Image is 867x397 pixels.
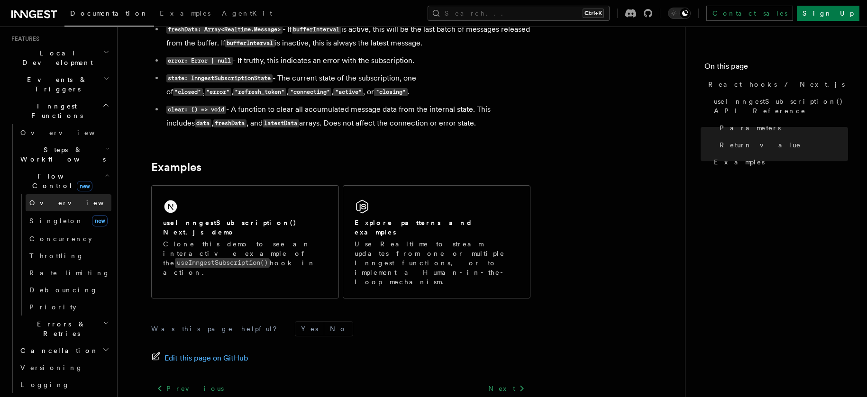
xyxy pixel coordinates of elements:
[668,8,691,19] button: Toggle dark mode
[164,72,530,99] li: - The current state of the subscription, one of , , , , , or .
[17,168,111,194] button: Flow Controlnew
[720,140,801,150] span: Return value
[29,303,76,311] span: Priority
[163,218,327,237] h2: useInngestSubscription() Next.js demo
[8,45,111,71] button: Local Development
[166,26,283,34] code: freshData: Array<Realtime.Message>
[17,141,111,168] button: Steps & Workflows
[706,6,793,21] a: Contact sales
[483,380,530,397] a: Next
[797,6,859,21] a: Sign Up
[20,364,83,371] span: Versioning
[29,286,98,294] span: Debouncing
[26,247,111,264] a: Throttling
[151,324,283,334] p: Was this page helpful?
[216,3,278,26] a: AgentKit
[333,88,363,96] code: "active"
[222,9,272,17] span: AgentKit
[8,98,111,124] button: Inngest Functions
[29,199,127,207] span: Overview
[163,239,327,277] p: Clone this demo to see an interactive example of the hook in action.
[17,319,103,338] span: Errors & Retries
[166,106,226,114] code: clear: () => void
[295,322,324,336] button: Yes
[17,316,111,342] button: Errors & Retries
[26,194,111,211] a: Overview
[716,119,848,136] a: Parameters
[20,129,118,136] span: Overview
[324,322,353,336] button: No
[17,171,104,190] span: Flow Control
[151,185,339,298] a: useInngestSubscription() Next.js demoClone this demo to see an interactive example of theuseInnge...
[151,161,201,174] a: Examples
[355,239,519,287] p: Use Realtime to stream updates from one or multiple Inngest functions, or to implement a Human-in...
[77,181,92,191] span: new
[160,9,210,17] span: Examples
[26,264,111,281] a: Rate limiting
[213,119,246,127] code: freshData
[8,35,39,43] span: Features
[374,88,407,96] code: "closing"
[64,3,154,27] a: Documentation
[164,23,530,50] li: - If is active, this will be the last batch of messages released from the buffer. If is inactive,...
[166,57,233,65] code: error: Error | null
[154,3,216,26] a: Examples
[288,88,331,96] code: "connecting"
[164,54,530,68] li: - If truthy, this indicates an error with the subscription.
[8,71,111,98] button: Events & Triggers
[263,119,299,127] code: latestData
[17,145,106,164] span: Steps & Workflows
[164,352,248,365] span: Edit this page on GitHub
[428,6,610,21] button: Search...Ctrl+K
[26,211,111,230] a: Singletonnew
[8,75,103,94] span: Events & Triggers
[175,258,270,267] code: useInngestSubscription()
[151,380,229,397] a: Previous
[292,26,341,34] code: bufferInterval
[704,61,848,76] h4: On this page
[17,342,111,359] button: Cancellation
[710,153,848,171] a: Examples
[151,352,248,365] a: Edit this page on GitHub
[166,74,273,82] code: state: InngestSubscriptionState
[29,252,84,260] span: Throttling
[26,230,111,247] a: Concurrency
[8,48,103,67] span: Local Development
[8,101,102,120] span: Inngest Functions
[714,97,848,116] span: useInngestSubscription() API Reference
[17,359,111,376] a: Versioning
[8,124,111,393] div: Inngest Functions
[704,76,848,93] a: React hooks / Next.js
[173,88,203,96] code: "closed"
[29,269,110,277] span: Rate limiting
[233,88,286,96] code: "refresh_token"
[26,298,111,316] a: Priority
[20,381,70,388] span: Logging
[205,88,231,96] code: "error"
[17,346,99,355] span: Cancellation
[164,103,530,130] li: - A function to clear all accumulated message data from the internal state. This includes , , and...
[716,136,848,153] a: Return value
[29,235,92,243] span: Concurrency
[714,157,765,167] span: Examples
[17,194,111,316] div: Flow Controlnew
[29,217,83,225] span: Singleton
[26,281,111,298] a: Debouncing
[583,9,604,18] kbd: Ctrl+K
[195,119,211,127] code: data
[70,9,148,17] span: Documentation
[710,93,848,119] a: useInngestSubscription() API Reference
[17,124,111,141] a: Overview
[92,215,108,226] span: new
[708,80,845,89] span: React hooks / Next.js
[17,376,111,393] a: Logging
[343,185,530,298] a: Explore patterns and examplesUse Realtime to stream updates from one or multiple Inngest function...
[720,123,781,133] span: Parameters
[225,39,275,47] code: bufferInterval
[355,218,519,237] h2: Explore patterns and examples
